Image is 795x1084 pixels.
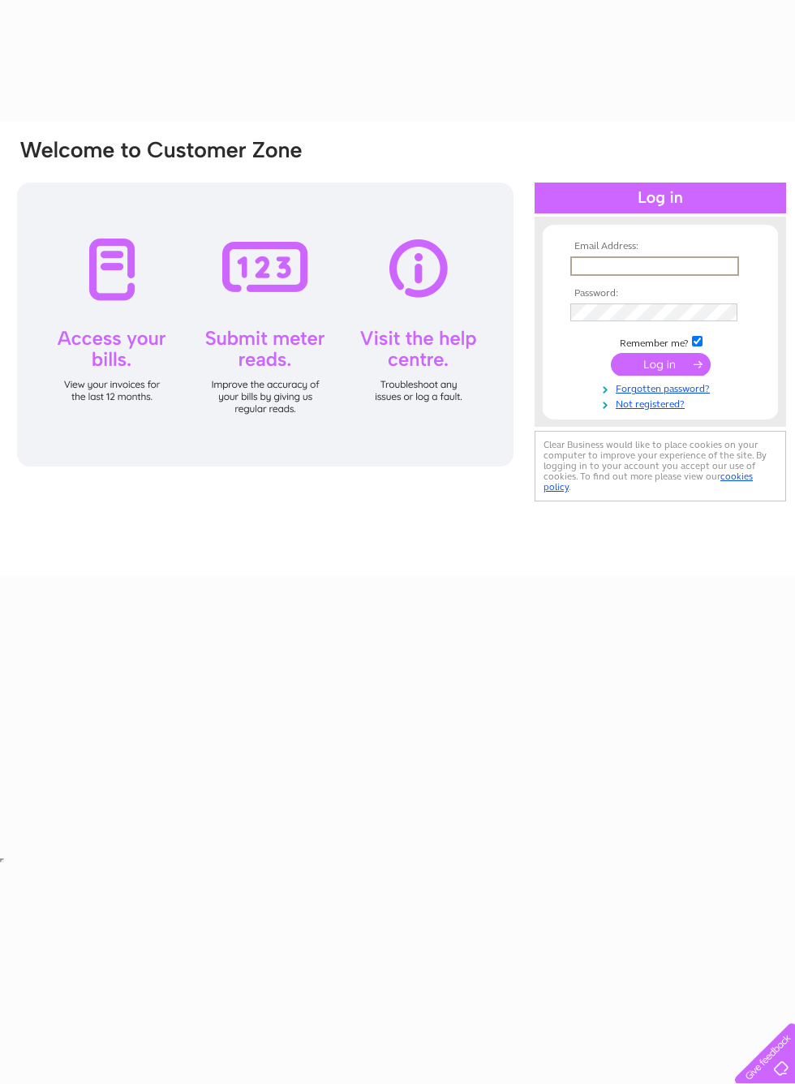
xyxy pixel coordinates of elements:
[566,241,754,252] th: Email Address:
[570,380,754,395] a: Forgotten password?
[544,471,753,493] a: cookies policy
[566,333,754,350] td: Remember me?
[566,288,754,299] th: Password:
[611,353,711,376] input: Submit
[535,431,786,501] div: Clear Business would like to place cookies on your computer to improve your experience of the sit...
[570,395,754,411] a: Not registered?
